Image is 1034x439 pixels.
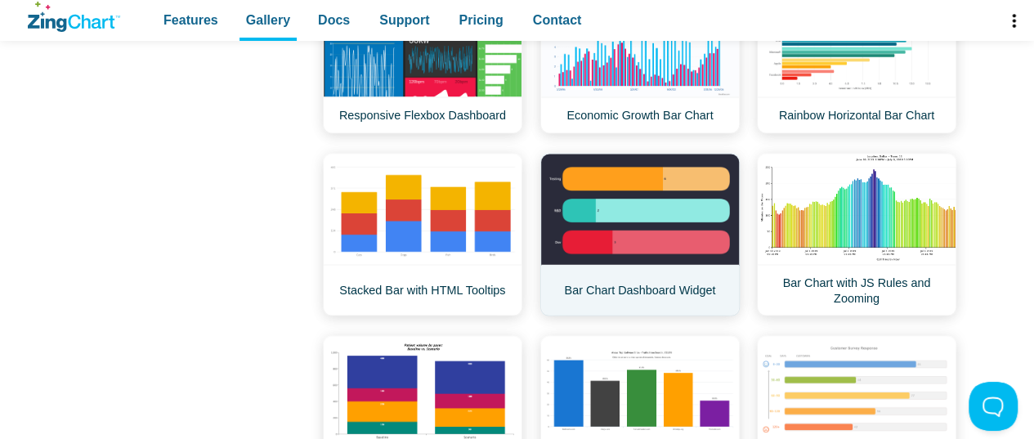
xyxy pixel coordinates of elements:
iframe: Toggle Customer Support [969,382,1018,431]
a: ZingChart Logo. Click to return to the homepage [28,2,120,32]
a: Bar Chart Dashboard Widget [540,153,740,316]
a: Stacked Bar with HTML Tooltips [323,153,522,316]
span: Features [163,9,218,31]
span: Gallery [246,9,290,31]
a: Bar Chart with JS Rules and Zooming [757,153,956,316]
span: Contact [533,9,582,31]
span: Support [379,9,429,31]
span: Docs [318,9,350,31]
span: Pricing [459,9,503,31]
